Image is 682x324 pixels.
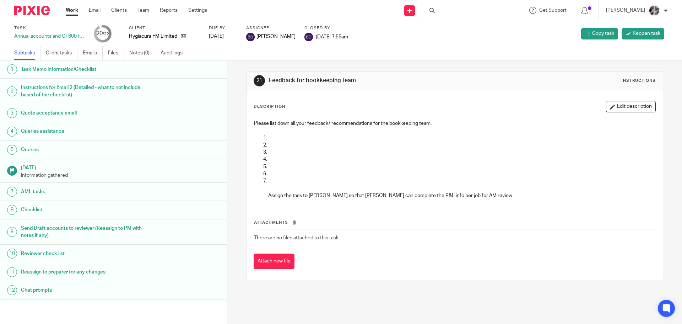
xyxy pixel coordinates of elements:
[14,6,50,15] img: Pixie
[7,145,17,155] div: 5
[649,5,660,16] img: -%20%20-%20studio@ingrained.co.uk%20for%20%20-20220223%20at%20101413%20-%201W1A2026.jpg
[256,33,296,40] span: [PERSON_NAME]
[7,108,17,118] div: 3
[7,205,17,215] div: 8
[254,120,655,127] p: Please list down all your feedback/ recommendations for the bookkeeping team.
[21,108,154,118] h1: Quote acceptance email
[46,46,77,60] a: Client tasks
[316,34,348,39] span: [DATE] 7:55am
[21,285,154,296] h1: Chat prompts
[606,7,645,14] p: [PERSON_NAME]
[14,46,40,60] a: Subtasks
[254,254,294,270] button: Attach new file
[21,163,220,171] h1: [DATE]
[269,77,470,84] h1: Feedback for bookkeeping team
[209,25,237,31] label: Due by
[7,86,17,96] div: 2
[254,235,340,240] span: There are no files attached to this task.
[21,267,154,277] h1: Reassign to preparer for any changes
[254,221,288,224] span: Attachments
[254,104,285,110] p: Description
[21,172,220,179] p: Information gathered
[254,75,265,86] div: 21
[21,248,154,259] h1: Reviewer check list
[7,127,17,137] div: 4
[7,267,17,277] div: 11
[129,25,200,31] label: Client
[633,30,660,37] span: Reopen task
[606,101,656,112] button: Edit description
[160,7,178,14] a: Reports
[129,46,155,60] a: Notes (0)
[7,285,17,295] div: 12
[268,192,655,199] p: Assign the task to [PERSON_NAME] so that [PERSON_NAME] can complete the P&L info per job for AM r...
[14,25,85,31] label: Task
[622,78,656,84] div: Instructions
[592,30,614,37] span: Copy task
[14,33,85,40] div: Annual accounts and CT600 return (limited companies)
[21,223,154,241] h1: Send Draft accounts to reviewer (Reassign to PM with notes if any)
[21,205,154,215] h1: Checklist
[21,144,154,155] h1: Queries
[108,46,124,60] a: Files
[103,32,109,36] small: /22
[304,25,348,31] label: Closed by
[66,7,78,14] a: Work
[209,33,237,40] div: [DATE]
[161,46,188,60] a: Audit logs
[7,249,17,259] div: 10
[7,187,17,197] div: 7
[137,7,149,14] a: Team
[21,64,154,75] h1: Task Memo information/Checklist
[246,25,296,31] label: Assignee
[21,186,154,197] h1: AML tasks
[7,227,17,237] div: 9
[622,28,664,39] a: Reopen task
[83,46,103,60] a: Emails
[21,82,154,100] h1: Instructions for Email 2 (Detailed - what to not include based of the checklist)
[129,33,177,40] p: Hygiacura FM Limited
[7,64,17,74] div: 1
[581,28,618,39] a: Copy task
[111,7,127,14] a: Clients
[21,126,154,137] h1: Queries assistance
[539,8,567,13] span: Get Support
[96,30,109,38] div: 20
[304,33,313,41] img: svg%3E
[188,7,207,14] a: Settings
[246,33,255,41] img: svg%3E
[89,7,101,14] a: Email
